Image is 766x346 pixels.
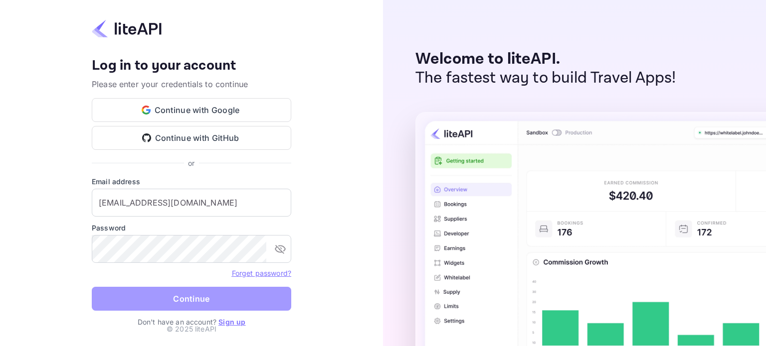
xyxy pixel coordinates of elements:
[415,50,676,69] p: Welcome to liteAPI.
[92,317,291,327] p: Don't have an account?
[92,287,291,311] button: Continue
[92,19,162,38] img: liteapi
[218,318,245,326] a: Sign up
[92,98,291,122] button: Continue with Google
[232,269,291,277] a: Forget password?
[92,57,291,75] h4: Log in to your account
[415,69,676,88] p: The fastest way to build Travel Apps!
[92,223,291,233] label: Password
[92,126,291,150] button: Continue with GitHub
[92,78,291,90] p: Please enter your credentials to continue
[232,268,291,278] a: Forget password?
[92,189,291,217] input: Enter your email address
[270,239,290,259] button: toggle password visibility
[167,324,216,334] p: © 2025 liteAPI
[92,176,291,187] label: Email address
[188,158,194,168] p: or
